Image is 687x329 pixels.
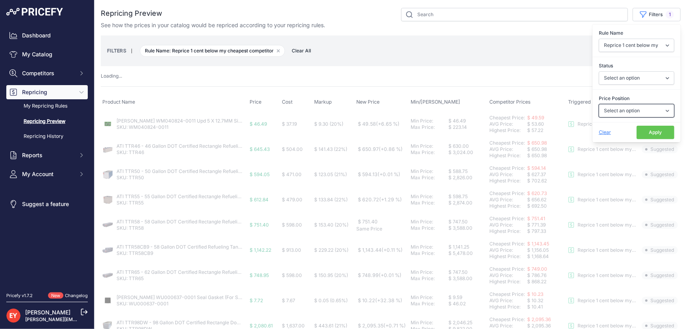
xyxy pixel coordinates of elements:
[489,203,520,209] a: Highest Price:
[448,219,486,225] div: $ 747.50
[489,115,525,121] a: Cheapest Price:
[117,275,144,281] a: SKU: TTR65
[282,146,303,152] span: $ 504.00
[568,247,637,253] a: Reprice 1 cent below my cheapest competitor
[358,272,402,278] span: $ 748.99
[578,247,637,253] p: Reprice 1 cent below my cheapest competitor
[22,170,74,178] span: My Account
[527,197,565,203] div: $ 656.62
[448,225,486,231] div: $ 3,588.00
[527,253,549,259] span: $ 1,168.64
[117,219,255,225] a: ATI TTR58 - 58 Gallon DOT Certified Rectangle Refueling Tank
[358,323,406,329] span: $ 2,095.35
[250,297,263,303] span: $ 7.72
[101,73,122,79] span: Loading
[376,121,400,127] span: (+6.65 %)
[411,149,448,156] div: Max Price:
[250,323,273,329] span: $ 2,080.61
[250,222,269,228] span: $ 751.40
[126,48,137,53] small: |
[117,175,144,180] a: SKU: TTR50
[489,99,531,105] span: Competitor Prices
[527,203,547,209] span: $ 692.50
[6,66,88,80] button: Competitors
[140,45,285,57] span: Rule Name: Reprice 1 cent below my cheapest competitor
[411,225,448,231] div: Max Price:
[117,301,169,307] a: SKU: WU000637-0001
[250,272,269,278] span: $ 748.95
[411,219,448,225] div: Min Price:
[527,140,547,146] a: $ 650.98
[642,221,678,229] span: Suggested
[379,197,402,203] span: (+1.29 %)
[6,28,88,283] nav: Sidebar
[411,250,448,257] div: Max Price:
[527,152,547,158] span: $ 650.98
[379,146,403,152] span: (+0.86 %)
[527,178,547,184] span: $ 702.62
[117,200,144,206] a: SKU: TTR55
[642,145,678,153] span: Suggested
[448,320,486,326] div: $ 2,046.25
[117,124,169,130] a: SKU: WM040824-0011
[315,121,344,127] span: $ 9.30 (20%)
[288,47,315,55] button: Clear All
[411,301,448,307] div: Max Price:
[448,269,486,275] div: $ 747.50
[315,99,332,105] span: Markup
[282,272,302,278] span: $ 598.00
[282,323,305,329] span: $ 1,637.00
[489,323,527,329] div: AVG Price:
[411,143,448,149] div: Min Price:
[599,62,674,70] label: Status
[6,148,88,162] button: Reports
[599,95,674,102] label: Price Position
[527,121,565,127] div: $ 53.60
[642,171,678,178] span: Suggested
[642,246,678,254] span: Suggested
[22,69,74,77] span: Competitors
[448,193,486,200] div: $ 598.75
[25,309,70,316] a: [PERSON_NAME]
[25,316,185,322] a: [PERSON_NAME][EMAIL_ADDRESS][PERSON_NAME][DOMAIN_NAME]
[383,323,406,329] span: (+0.71 %)
[6,130,88,143] a: Repricing History
[489,140,525,146] a: Cheapest Price:
[527,241,549,247] span: $ 1,143.45
[489,316,525,322] a: Cheapest Price:
[250,171,270,177] span: $ 594.05
[6,197,88,211] a: Suggest a feature
[282,197,302,203] span: $ 479.00
[315,171,347,177] span: $ 123.05 (21%)
[568,222,637,228] a: Reprice 1 cent below my cheapest competitor
[489,241,525,247] a: Cheapest Price:
[411,200,448,206] div: Max Price:
[527,247,565,253] div: $ 1,156.05
[250,121,267,127] span: $ 46.49
[527,316,551,322] a: $ 2,095.36
[568,121,637,127] a: Reprice 1 cent below my cheapest competitor
[282,99,293,105] span: Cost
[282,121,297,127] span: $ 37.19
[411,124,448,130] div: Max Price:
[448,168,486,175] div: $ 588.75
[489,197,527,203] div: AVG Price:
[117,294,282,300] a: [PERSON_NAME] WU000637-0001 Seal Gasket (For Secure Card Reader)
[411,175,448,181] div: Max Price:
[489,266,525,272] a: Cheapest Price:
[411,118,448,124] div: Min Price:
[666,11,674,19] span: 1
[448,250,486,257] div: $ 5,478.00
[489,291,525,297] a: Cheapest Price:
[448,143,486,149] div: $ 630.00
[568,146,637,152] a: Reprice 1 cent below my cheapest competitor
[117,118,337,124] a: [PERSON_NAME] WM040824-0011 Upd 5 X 12.7MM Single Helix Tn Neg 12 O'clock Display Module
[356,226,407,232] p: Same Price
[250,146,270,152] span: $ 645.43
[6,28,88,43] a: Dashboard
[411,244,448,250] div: Min Price:
[568,297,637,304] a: Reprice 1 cent below my cheapest competitor
[448,301,486,307] div: $ 46.02
[6,85,88,99] button: Repricing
